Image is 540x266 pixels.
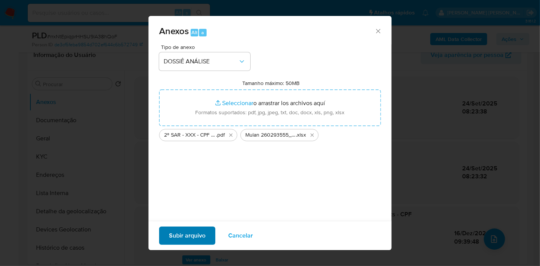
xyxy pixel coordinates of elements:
[164,58,238,65] span: DOSSIÊ ANÁLISE
[245,131,296,139] span: Mulan 260293555_2025_09_24_07_32_11
[159,227,215,245] button: Subir arquivo
[191,29,197,36] span: Alt
[161,44,252,50] span: Tipo de anexo
[201,29,204,36] span: a
[243,80,300,87] label: Tamanho máximo: 50MB
[296,131,306,139] span: .xlsx
[159,52,250,71] button: DOSSIÊ ANÁLISE
[159,126,381,141] ul: Archivos seleccionados
[164,131,216,139] span: 2º SAR - XXX - CPF 09595640980 - [PERSON_NAME]
[218,227,263,245] button: Cancelar
[169,227,205,244] span: Subir arquivo
[308,131,317,140] button: Eliminar Mulan 260293555_2025_09_24_07_32_11.xlsx
[159,24,189,38] span: Anexos
[216,131,225,139] span: .pdf
[374,27,381,34] button: Cerrar
[226,131,235,140] button: Eliminar 2º SAR - XXX - CPF 09595640980 - ANGELICA CRISTINA DE ANDRADE COSTA.pdf
[228,227,253,244] span: Cancelar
